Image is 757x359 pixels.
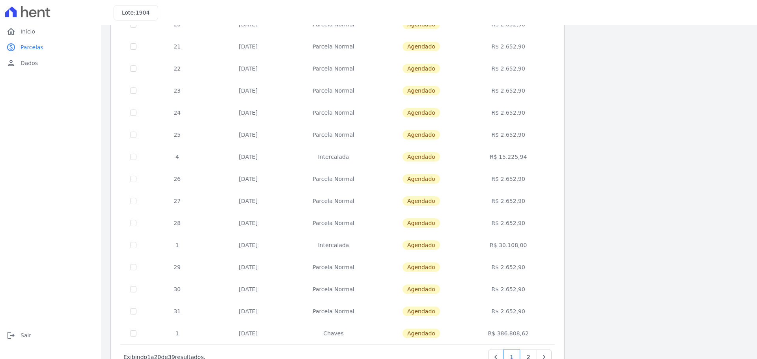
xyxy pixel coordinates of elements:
td: 22 [146,58,209,80]
span: Agendado [403,196,440,206]
td: R$ 2.652,90 [464,256,553,278]
td: Intercalada [288,234,379,256]
td: Parcela Normal [288,256,379,278]
td: R$ 2.652,90 [464,102,553,124]
td: [DATE] [209,146,288,168]
i: person [6,58,16,68]
td: [DATE] [209,124,288,146]
i: paid [6,43,16,52]
i: home [6,27,16,36]
td: Parcela Normal [288,278,379,300]
td: 4 [146,146,209,168]
td: [DATE] [209,256,288,278]
span: Agendado [403,130,440,140]
span: Agendado [403,42,440,51]
span: Agendado [403,240,440,250]
span: Agendado [403,218,440,228]
span: Agendado [403,86,440,95]
td: [DATE] [209,234,288,256]
span: Agendado [403,152,440,162]
td: 28 [146,212,209,234]
td: [DATE] [209,212,288,234]
td: [DATE] [209,190,288,212]
span: Agendado [403,329,440,338]
td: Parcela Normal [288,300,379,322]
td: 26 [146,168,209,190]
td: R$ 386.808,62 [464,322,553,344]
td: R$ 2.652,90 [464,300,553,322]
span: Agendado [403,174,440,184]
td: Parcela Normal [288,168,379,190]
span: Sair [21,331,31,339]
td: [DATE] [209,58,288,80]
td: Parcela Normal [288,124,379,146]
td: 1 [146,234,209,256]
span: Agendado [403,64,440,73]
span: Início [21,28,35,35]
td: Parcela Normal [288,102,379,124]
td: [DATE] [209,168,288,190]
td: 23 [146,80,209,102]
td: 31 [146,300,209,322]
td: Intercalada [288,146,379,168]
span: Agendado [403,285,440,294]
span: Agendado [403,108,440,117]
span: Dados [21,59,38,67]
td: [DATE] [209,300,288,322]
td: 30 [146,278,209,300]
td: 24 [146,102,209,124]
td: R$ 2.652,90 [464,190,553,212]
td: R$ 15.225,94 [464,146,553,168]
td: [DATE] [209,35,288,58]
td: R$ 30.108,00 [464,234,553,256]
td: [DATE] [209,322,288,344]
td: Chaves [288,322,379,344]
td: R$ 2.652,90 [464,58,553,80]
td: R$ 2.652,90 [464,212,553,234]
td: [DATE] [209,80,288,102]
td: 1 [146,322,209,344]
i: logout [6,331,16,340]
td: 25 [146,124,209,146]
span: Parcelas [21,43,43,51]
td: [DATE] [209,278,288,300]
a: logoutSair [3,327,98,343]
a: personDados [3,55,98,71]
td: [DATE] [209,102,288,124]
td: Parcela Normal [288,35,379,58]
td: Parcela Normal [288,190,379,212]
td: R$ 2.652,90 [464,80,553,102]
td: R$ 2.652,90 [464,168,553,190]
td: Parcela Normal [288,58,379,80]
td: 29 [146,256,209,278]
td: 21 [146,35,209,58]
td: R$ 2.652,90 [464,124,553,146]
span: Agendado [403,262,440,272]
td: Parcela Normal [288,80,379,102]
span: Agendado [403,307,440,316]
td: 27 [146,190,209,212]
span: 1904 [136,9,150,16]
a: paidParcelas [3,39,98,55]
td: Parcela Normal [288,212,379,234]
a: homeInício [3,24,98,39]
td: R$ 2.652,90 [464,35,553,58]
td: R$ 2.652,90 [464,278,553,300]
h3: Lote: [122,9,150,17]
